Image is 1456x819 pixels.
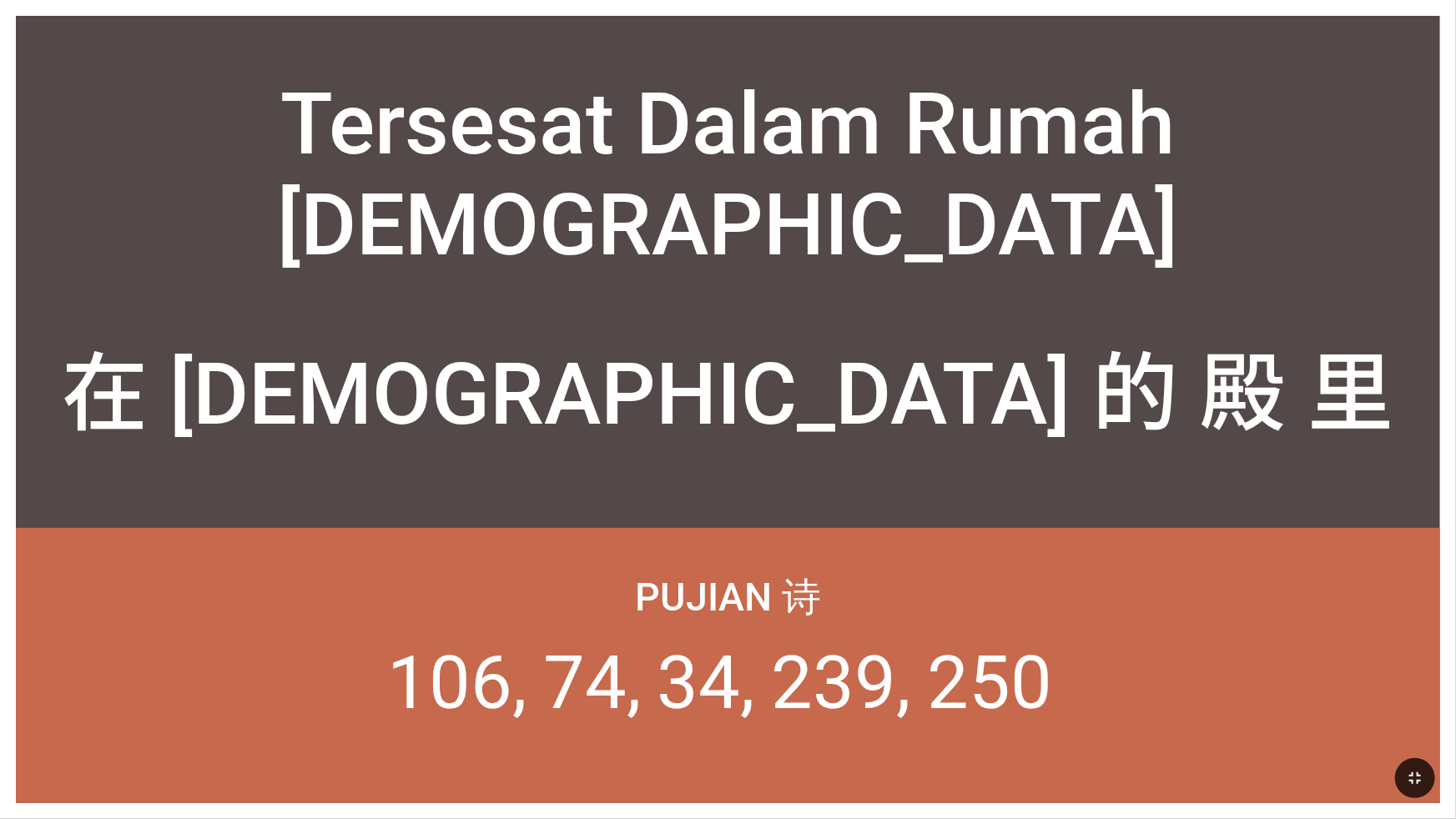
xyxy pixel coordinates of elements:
[33,324,1424,573] div: 在 [DEMOGRAPHIC_DATA] 的 殿 里 迷 失
[771,640,910,726] li: 239
[657,640,755,726] li: 34
[543,640,641,726] li: 74
[635,571,821,624] p: Pujian 诗
[927,640,1052,726] li: 250
[387,640,526,726] li: 106
[33,73,1424,275] div: Tersesat Dalam Rumah [DEMOGRAPHIC_DATA]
